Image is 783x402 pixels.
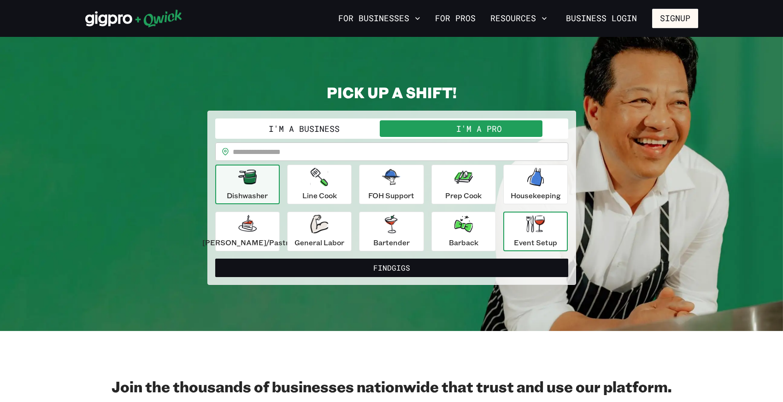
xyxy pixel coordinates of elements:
button: Event Setup [503,212,568,251]
p: Prep Cook [445,190,482,201]
p: Event Setup [514,237,557,248]
button: Prep Cook [431,165,496,204]
p: FOH Support [368,190,414,201]
button: Resources [487,11,551,26]
button: FOH Support [359,165,424,204]
h2: Join the thousands of businesses nationwide that trust and use our platform. [85,377,698,396]
button: Barback [431,212,496,251]
p: Dishwasher [227,190,268,201]
button: [PERSON_NAME]/Pastry [215,212,280,251]
h2: PICK UP A SHIFT! [207,83,576,101]
a: For Pros [431,11,479,26]
p: Bartender [373,237,410,248]
p: Barback [449,237,478,248]
p: Line Cook [302,190,337,201]
p: [PERSON_NAME]/Pastry [202,237,293,248]
button: FindGigs [215,259,568,277]
button: General Labor [287,212,352,251]
button: Dishwasher [215,165,280,204]
button: Housekeeping [503,165,568,204]
button: I'm a Business [217,120,392,137]
a: Business Login [558,9,645,28]
button: Signup [652,9,698,28]
p: General Labor [294,237,344,248]
button: Line Cook [287,165,352,204]
button: For Businesses [335,11,424,26]
button: I'm a Pro [392,120,566,137]
p: Housekeeping [511,190,561,201]
button: Bartender [359,212,424,251]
